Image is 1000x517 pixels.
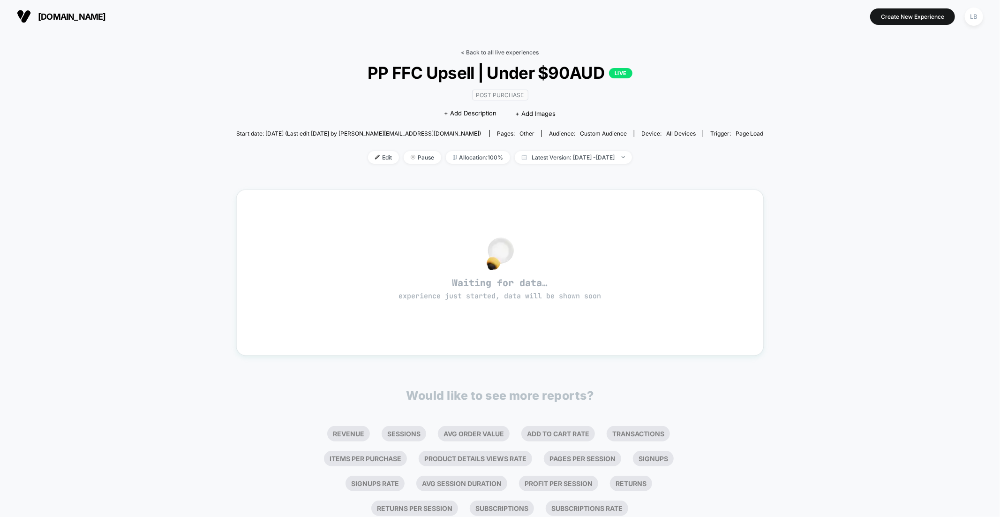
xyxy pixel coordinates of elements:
[446,151,510,164] span: Allocation: 100%
[736,130,764,137] span: Page Load
[634,130,703,137] span: Device:
[411,155,415,160] img: end
[375,155,380,160] img: edit
[399,291,602,301] span: experience just started, data will be shown soon
[633,451,674,466] li: Signups
[327,426,370,441] li: Revenue
[438,426,510,441] li: Avg Order Value
[404,151,441,164] span: Pause
[406,388,594,403] p: Would like to see more reports?
[263,63,737,83] span: PP FFC Upsell | Under $90AUD
[710,130,764,137] div: Trigger:
[666,130,696,137] span: all devices
[14,9,109,24] button: [DOMAIN_NAME]
[253,277,747,301] span: Waiting for data…
[519,476,598,491] li: Profit Per Session
[444,109,497,118] span: + Add Description
[580,130,627,137] span: Custom Audience
[544,451,621,466] li: Pages Per Session
[519,130,534,137] span: other
[346,476,405,491] li: Signups Rate
[453,155,457,160] img: rebalance
[371,501,458,516] li: Returns Per Session
[487,237,514,270] img: no_data
[610,476,652,491] li: Returns
[870,8,955,25] button: Create New Experience
[965,8,983,26] div: LB
[607,426,670,441] li: Transactions
[324,451,407,466] li: Items Per Purchase
[622,156,625,158] img: end
[549,130,627,137] div: Audience:
[416,476,507,491] li: Avg Session Duration
[609,68,632,78] p: LIVE
[962,7,986,26] button: LB
[516,110,556,117] span: + Add Images
[470,501,534,516] li: Subscriptions
[382,426,426,441] li: Sessions
[461,49,539,56] a: < Back to all live experiences
[368,151,399,164] span: Edit
[236,130,481,137] span: Start date: [DATE] (Last edit [DATE] by [PERSON_NAME][EMAIL_ADDRESS][DOMAIN_NAME])
[546,501,628,516] li: Subscriptions Rate
[419,451,532,466] li: Product Details Views Rate
[497,130,534,137] div: Pages:
[472,90,528,100] span: Post Purchase
[515,151,632,164] span: Latest Version: [DATE] - [DATE]
[38,12,106,22] span: [DOMAIN_NAME]
[521,426,595,441] li: Add To Cart Rate
[17,9,31,23] img: Visually logo
[522,155,527,160] img: calendar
